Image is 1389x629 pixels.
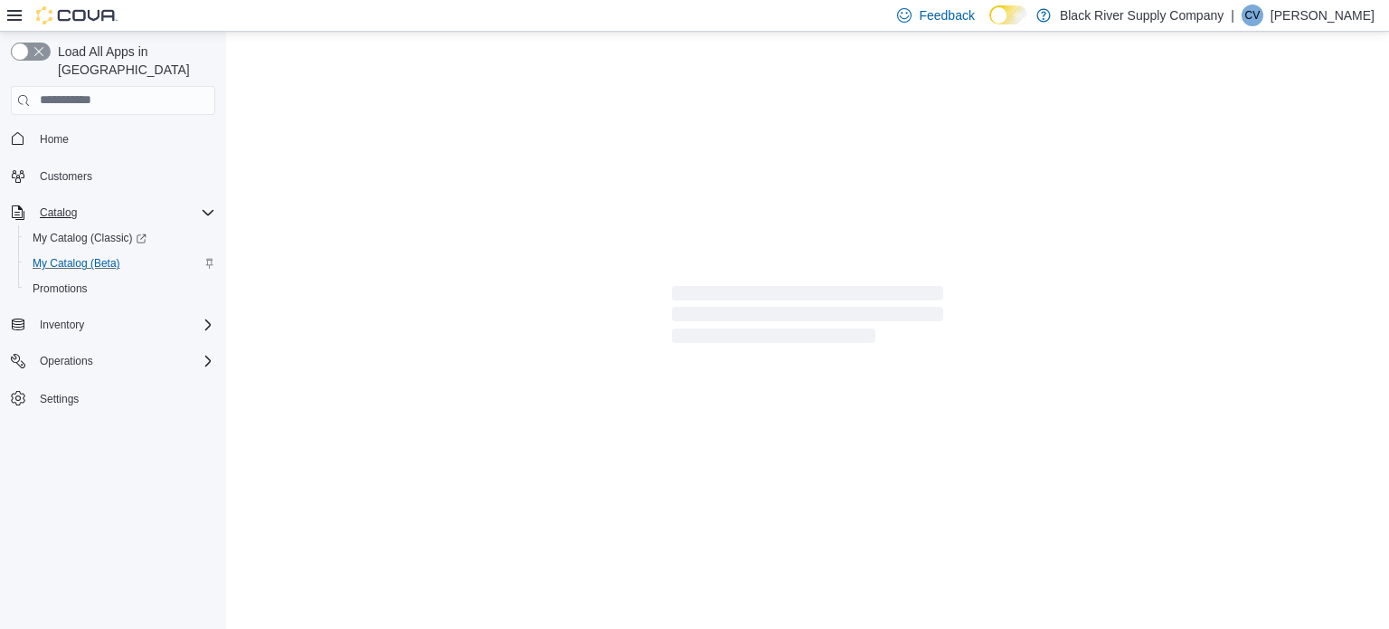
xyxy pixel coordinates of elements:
button: Operations [33,350,100,372]
p: Black River Supply Company [1060,5,1224,26]
button: Inventory [33,314,91,336]
button: Catalog [33,202,84,224]
input: Dark Mode [989,5,1027,24]
button: Operations [4,348,222,374]
p: [PERSON_NAME] [1271,5,1375,26]
button: My Catalog (Beta) [18,251,222,276]
a: My Catalog (Classic) [18,225,222,251]
div: Chris Vault [1242,5,1263,26]
a: Home [33,129,76,150]
span: My Catalog (Beta) [33,256,120,271]
span: Promotions [25,278,215,300]
span: Inventory [33,314,215,336]
span: Settings [40,392,79,406]
a: Settings [33,388,86,410]
span: Inventory [40,318,84,332]
span: Load All Apps in [GEOGRAPHIC_DATA] [51,43,215,79]
span: Feedback [919,6,974,24]
span: Promotions [33,281,88,296]
button: Promotions [18,276,222,301]
button: Catalog [4,200,222,225]
span: Customers [40,169,92,184]
span: My Catalog (Classic) [25,227,215,249]
nav: Complex example [11,119,215,459]
span: Customers [33,165,215,187]
span: Home [33,128,215,150]
button: Settings [4,385,222,411]
span: Catalog [40,205,77,220]
span: Dark Mode [989,24,990,25]
span: Home [40,132,69,147]
button: Customers [4,163,222,189]
img: Cova [36,6,118,24]
span: My Catalog (Classic) [33,231,146,245]
a: Customers [33,166,99,187]
span: Operations [33,350,215,372]
a: My Catalog (Classic) [25,227,154,249]
button: Home [4,126,222,152]
span: Operations [40,354,93,368]
button: Inventory [4,312,222,338]
span: My Catalog (Beta) [25,253,215,274]
a: My Catalog (Beta) [25,253,128,274]
span: Settings [33,386,215,409]
span: Loading [672,290,943,348]
span: CV [1245,5,1261,26]
span: Catalog [33,202,215,224]
p: | [1231,5,1234,26]
a: Promotions [25,278,95,300]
